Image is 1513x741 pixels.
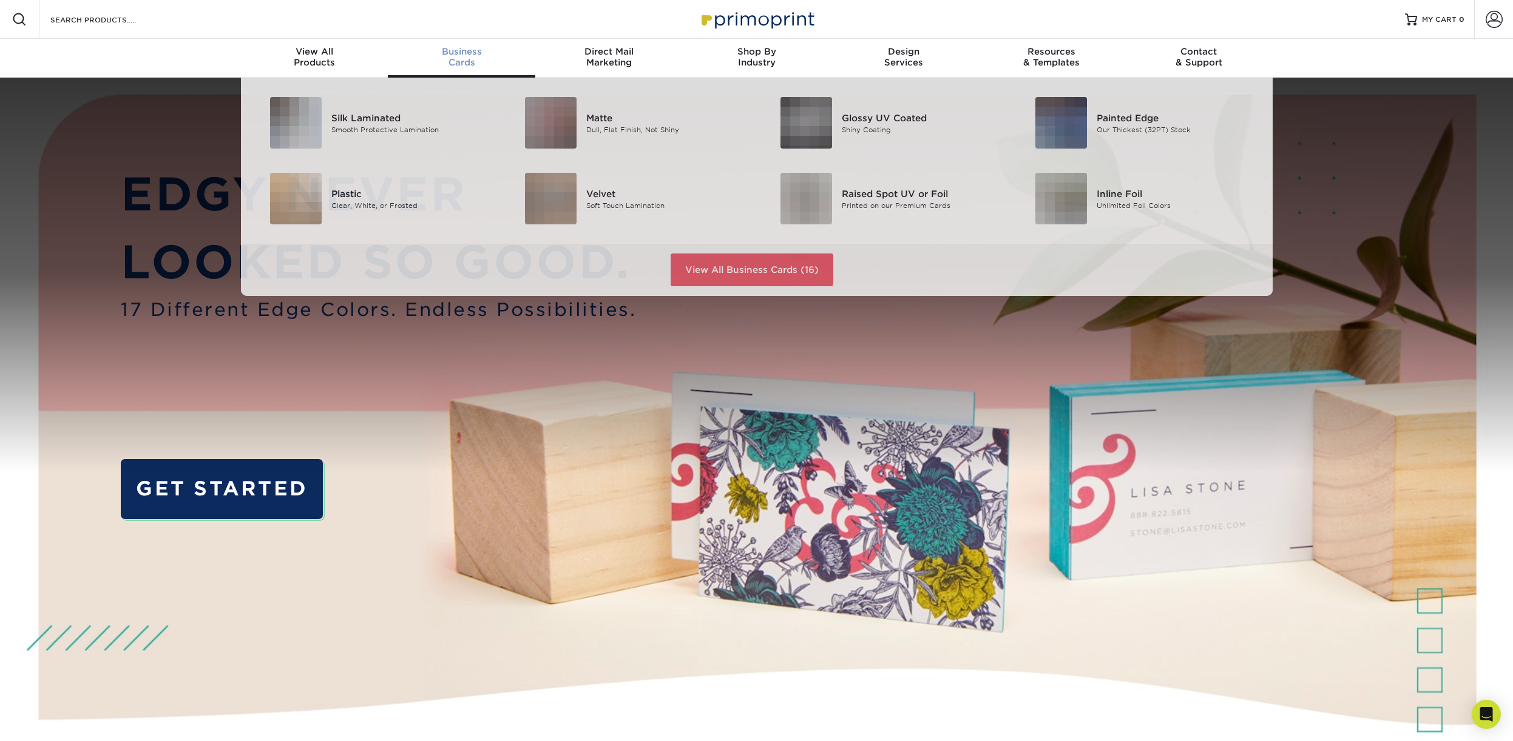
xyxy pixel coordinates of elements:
a: Velvet Business Cards Velvet Soft Touch Lamination [510,168,748,229]
div: Our Thickest (32PT) Stock [1097,124,1257,135]
div: Printed on our Premium Cards [842,200,1003,210]
a: BusinessCards [388,39,535,78]
a: Contact& Support [1125,39,1273,78]
span: Direct Mail [535,46,683,57]
div: Industry [683,46,830,68]
div: Plastic [331,187,492,200]
span: Design [830,46,978,57]
span: Contact [1125,46,1273,57]
div: Clear, White, or Frosted [331,200,492,210]
div: Painted Edge [1097,111,1257,124]
span: Resources [978,46,1125,57]
span: Shop By [683,46,830,57]
a: Plastic Business Cards Plastic Clear, White, or Frosted [256,168,493,229]
a: GET STARTED [121,459,323,518]
a: Silk Laminated Business Cards Silk Laminated Smooth Protective Lamination [256,92,493,153]
div: Cards [388,46,535,68]
div: Raised Spot UV or Foil [842,187,1003,200]
div: Marketing [535,46,683,68]
div: Inline Foil [1097,187,1257,200]
div: Velvet [586,187,747,200]
a: Painted Edge Business Cards Painted Edge Our Thickest (32PT) Stock [1021,92,1258,153]
a: View AllProducts [241,39,388,78]
img: Raised Spot UV or Foil Business Cards [780,173,832,224]
div: Smooth Protective Lamination [331,124,492,135]
span: Business [388,46,535,57]
div: Soft Touch Lamination [586,200,747,210]
span: MY CART [1422,15,1457,25]
a: Glossy UV Coated Business Cards Glossy UV Coated Shiny Coating [766,92,1003,153]
div: & Templates [978,46,1125,68]
span: View All [241,46,388,57]
img: Matte Business Cards [525,97,577,149]
div: Services [830,46,978,68]
a: Shop ByIndustry [683,39,830,78]
div: Matte [586,111,747,124]
img: Velvet Business Cards [525,173,577,224]
div: Open Intercom Messenger [1472,700,1501,729]
div: & Support [1125,46,1273,68]
img: Silk Laminated Business Cards [270,97,322,149]
input: SEARCH PRODUCTS..... [49,12,168,27]
a: Raised Spot UV or Foil Business Cards Raised Spot UV or Foil Printed on our Premium Cards [766,168,1003,229]
a: Direct MailMarketing [535,39,683,78]
div: Glossy UV Coated [842,111,1003,124]
img: Glossy UV Coated Business Cards [780,97,832,149]
img: Primoprint [696,6,817,32]
div: Products [241,46,388,68]
div: Dull, Flat Finish, Not Shiny [586,124,747,135]
img: Inline Foil Business Cards [1035,173,1087,224]
img: Plastic Business Cards [270,173,322,224]
a: Matte Business Cards Matte Dull, Flat Finish, Not Shiny [510,92,748,153]
a: DesignServices [830,39,978,78]
span: 0 [1459,15,1464,24]
div: Unlimited Foil Colors [1097,200,1257,210]
a: Resources& Templates [978,39,1125,78]
a: View All Business Cards (16) [671,253,833,286]
div: Silk Laminated [331,111,492,124]
a: Inline Foil Business Cards Inline Foil Unlimited Foil Colors [1021,168,1258,229]
div: Shiny Coating [842,124,1003,135]
img: Painted Edge Business Cards [1035,97,1087,149]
